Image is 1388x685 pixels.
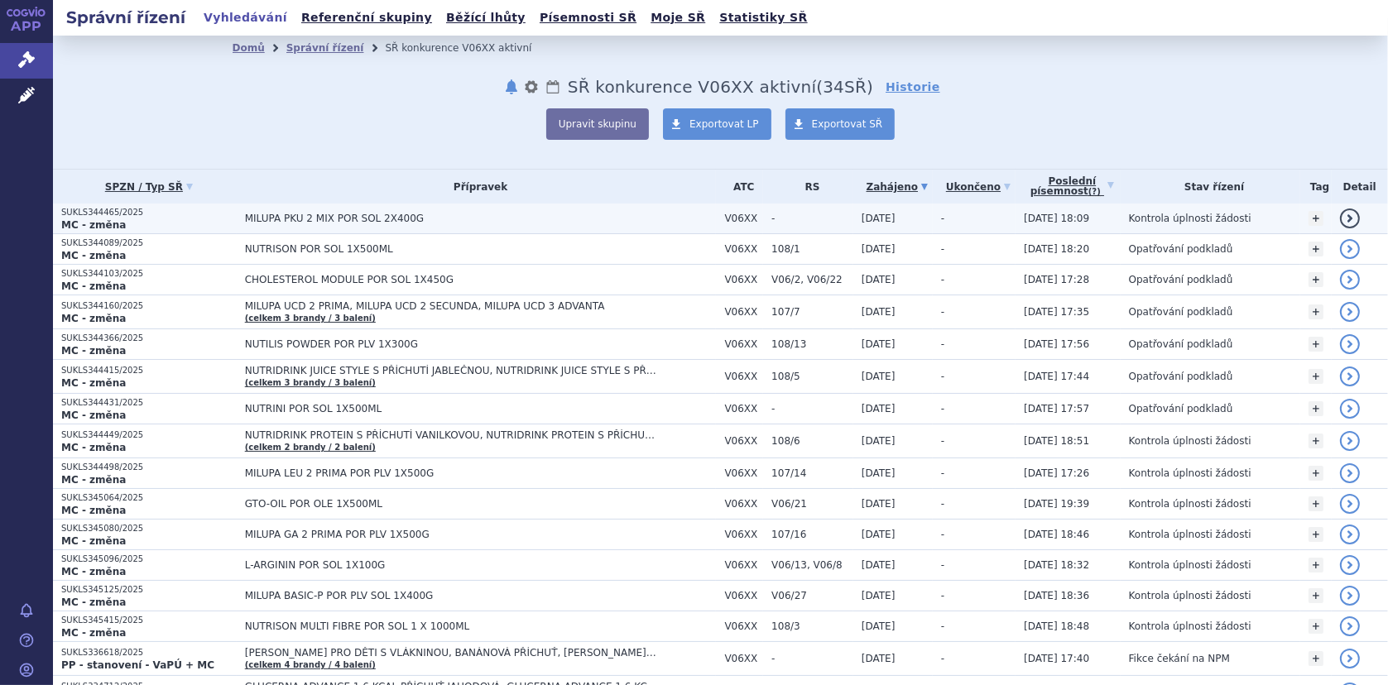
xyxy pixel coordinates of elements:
button: notifikace [503,77,520,97]
span: [DATE] 18:09 [1024,213,1089,224]
a: detail [1340,431,1360,451]
p: SUKLS344498/2025 [61,462,237,473]
a: detail [1340,270,1360,290]
span: [DATE] [862,274,896,285]
span: NUTRIDRINK JUICE STYLE S PŘÍCHUTÍ JABLEČNOU, NUTRIDRINK JUICE STYLE S PŘÍCHUTÍ JAHODOVOU, NUTRIDR... [245,365,659,376]
span: MILUPA LEU 2 PRIMA POR PLV 1X500G [245,467,659,479]
span: 107/7 [771,306,853,318]
span: V06XX [724,498,763,510]
span: [DATE] 19:39 [1024,498,1089,510]
a: (celkem 3 brandy / 3 balení) [245,314,376,323]
p: SUKLS345080/2025 [61,523,237,534]
a: detail [1340,525,1360,544]
a: Statistiky SŘ [714,7,812,29]
span: 108/13 [771,338,853,350]
strong: MC - změna [61,505,126,516]
span: [DATE] 18:48 [1024,620,1089,632]
span: [DATE] 18:46 [1024,529,1089,540]
span: Opatřování podkladů [1129,371,1233,382]
p: SUKLS336618/2025 [61,647,237,659]
strong: MC - změna [61,250,126,261]
span: [DATE] [862,559,896,571]
strong: PP - stanovení - VaPÚ + MC [61,659,214,671]
span: SŘ konkurence V06XX aktivní [568,77,816,97]
a: Písemnosti SŘ [535,7,641,29]
span: 34 [823,77,844,97]
span: [DATE] [862,306,896,318]
a: + [1309,527,1323,542]
th: Tag [1300,170,1332,204]
span: NUTRIDRINK PROTEIN S PŘÍCHUTÍ VANILKOVOU, NUTRIDRINK PROTEIN S PŘÍCHUTÍ ČOKOLÁDOVOU [245,429,659,441]
a: Lhůty [545,77,561,97]
a: detail [1340,616,1360,636]
a: + [1309,496,1323,511]
span: - [941,403,944,414]
span: V06XX [724,338,763,350]
span: [DATE] [862,371,896,382]
span: MILUPA GA 2 PRIMA POR PLV 1X500G [245,529,659,540]
a: detail [1340,239,1360,259]
span: Opatřování podkladů [1129,403,1233,414]
span: - [941,371,944,382]
span: Opatřování podkladů [1129,243,1233,255]
span: Kontrola úplnosti žádosti [1129,620,1251,632]
p: SUKLS344431/2025 [61,397,237,409]
span: GTO-OIL POR OLE 1X500ML [245,498,659,510]
p: SUKLS345125/2025 [61,584,237,596]
p: SUKLS344089/2025 [61,237,237,249]
span: - [941,467,944,479]
span: [DATE] [862,243,896,255]
a: Exportovat LP [663,108,771,140]
span: - [771,213,853,224]
strong: MC - změna [61,280,126,292]
span: Kontrola úplnosti žádosti [1129,498,1251,510]
a: Běžící lhůty [441,7,531,29]
span: Kontrola úplnosti žádosti [1129,467,1251,479]
a: detail [1340,302,1360,322]
span: [DATE] 17:35 [1024,306,1089,318]
span: V06XX [724,213,763,224]
span: 108/6 [771,435,853,447]
a: detail [1340,649,1360,668]
a: Moje SŘ [646,7,710,29]
a: + [1309,337,1323,352]
a: (celkem 2 brandy / 2 balení) [245,443,376,452]
strong: MC - změna [61,377,126,389]
span: V06XX [724,653,763,664]
a: detail [1340,334,1360,354]
a: detail [1340,586,1360,606]
a: detail [1340,208,1360,228]
abbr: (?) [1088,187,1101,197]
a: Správní řízení [286,42,364,54]
th: Detail [1332,170,1388,204]
p: SUKLS345415/2025 [61,615,237,626]
a: detail [1340,555,1360,575]
span: - [941,498,944,510]
span: [DATE] [862,403,896,414]
span: - [771,653,853,664]
span: [DATE] [862,653,896,664]
th: ATC [716,170,763,204]
p: SUKLS344415/2025 [61,365,237,376]
a: + [1309,466,1323,481]
span: [DATE] 17:56 [1024,338,1089,350]
span: - [941,213,944,224]
button: nastavení [523,77,540,97]
a: Referenční skupiny [296,7,437,29]
span: 108/1 [771,243,853,255]
strong: MC - změna [61,313,126,324]
span: MILUPA UCD 2 PRIMA, MILUPA UCD 2 SECUNDA, MILUPA UCD 3 ADVANTA [245,300,659,312]
span: - [941,306,944,318]
span: [DATE] 17:57 [1024,403,1089,414]
span: - [941,338,944,350]
a: detail [1340,366,1360,386]
strong: MC - změna [61,410,126,421]
a: detail [1340,463,1360,483]
span: [DATE] 17:40 [1024,653,1089,664]
a: Historie [886,79,940,95]
span: V06/21 [771,498,853,510]
span: Fikce čekání na NPM [1129,653,1230,664]
p: SUKLS345064/2025 [61,492,237,504]
button: Upravit skupinu [546,108,649,140]
strong: MC - změna [61,596,126,608]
